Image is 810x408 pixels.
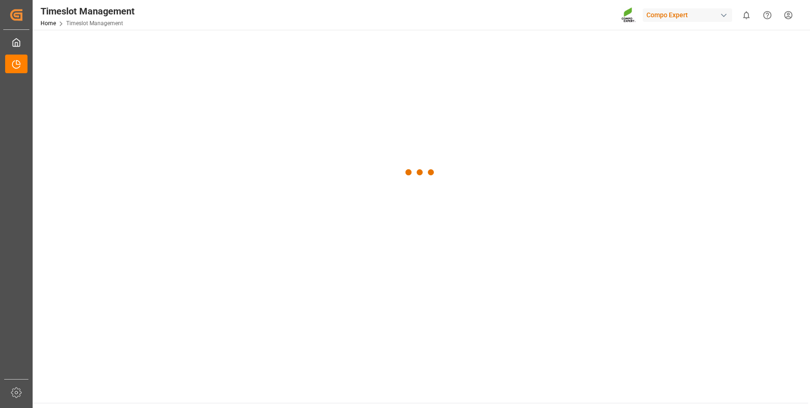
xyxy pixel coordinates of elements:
button: show 0 new notifications [736,5,757,26]
button: Compo Expert [643,6,736,24]
div: Compo Expert [643,8,732,22]
button: Help Center [757,5,778,26]
img: Screenshot%202023-09-29%20at%2010.02.21.png_1712312052.png [621,7,636,23]
a: Home [41,20,56,27]
div: Timeslot Management [41,4,135,18]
